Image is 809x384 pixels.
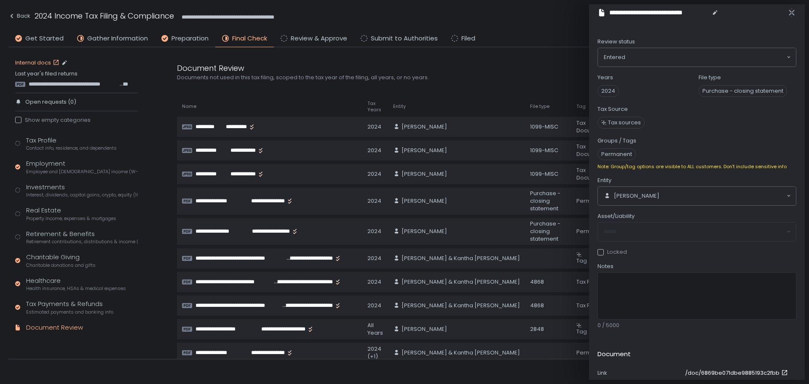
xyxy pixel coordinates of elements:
span: [PERSON_NAME] [402,325,447,333]
span: Interest, dividends, capital gains, crypto, equity (1099s, K-1s) [26,192,138,198]
div: Document Review [26,323,83,333]
span: Charitable donations and gifts [26,262,96,269]
div: Employment [26,159,138,175]
span: [PERSON_NAME] [402,147,447,154]
span: Health insurance, HSAs & medical expenses [26,285,126,292]
span: Filed [461,34,475,43]
div: Last year's filed returns [15,70,138,88]
span: Final Check [232,34,267,43]
span: Gather Information [87,34,148,43]
span: File type [530,103,549,110]
div: 0 / 5000 [597,322,796,329]
span: [PERSON_NAME] [402,228,447,235]
div: Link [597,369,682,377]
span: Name [182,103,196,110]
label: Years [597,74,613,81]
h1: 2024 Income Tax Filing & Compliance [35,10,174,21]
span: Notes [597,263,613,270]
span: [PERSON_NAME] [402,123,447,131]
span: Tax Years [367,100,383,113]
div: Search for option [598,48,796,67]
span: Tag [576,328,587,336]
span: Asset/Liability [597,212,635,220]
span: Tax sources [608,119,641,126]
span: Entity [393,103,406,110]
span: Entered [604,53,625,62]
div: Document Review [177,62,581,74]
span: 2024 [597,85,619,97]
div: Tax Profile [26,136,117,152]
div: Healthcare [26,276,126,292]
span: Submit to Authorities [371,34,438,43]
span: Tag [576,257,587,265]
a: Internal docs [15,59,61,67]
div: Real Estate [26,206,116,222]
span: [PERSON_NAME] [402,197,447,205]
span: [PERSON_NAME] [614,192,659,200]
span: Get Started [25,34,64,43]
span: [PERSON_NAME] & Kantha [PERSON_NAME] [402,278,520,286]
div: Search for option [598,187,796,205]
span: Permanent [597,148,636,160]
span: Estimated payments and banking info [26,309,113,315]
span: Review status [597,38,635,46]
label: Groups / Tags [597,137,636,145]
span: [PERSON_NAME] & Kantha [PERSON_NAME] [402,255,520,262]
span: Review & Approve [291,34,347,43]
div: Note: Group/tag options are visible to ALL customers. Don't include sensitive info [597,164,796,170]
input: Search for option [659,192,786,200]
span: Employee and [DEMOGRAPHIC_DATA] income (W-2s) [26,169,138,175]
span: Purchase - closing statement [699,85,787,97]
span: Preparation [171,34,209,43]
span: Contact info, residence, and dependents [26,145,117,151]
div: Tax Payments & Refunds [26,299,113,315]
span: [PERSON_NAME] [402,170,447,178]
a: /doc/6869be071dbe9885193c2fbb [685,369,790,377]
input: Search for option [625,53,786,62]
span: [PERSON_NAME] & Kantha [PERSON_NAME] [402,302,520,309]
span: Open requests (0) [25,98,76,106]
span: Tag [576,103,586,110]
div: Documents not used in this tax filing, scoped to the tax year of the filing, all years, or no years. [177,74,581,81]
h2: Document [597,349,631,359]
label: Tax Source [597,105,628,113]
label: File type [699,74,721,81]
div: Charitable Giving [26,252,96,269]
button: Back [8,10,30,24]
span: Retirement contributions, distributions & income (1099-R, 5498) [26,239,138,245]
div: Retirement & Benefits [26,229,138,245]
span: Property income, expenses & mortgages [26,215,116,222]
div: Investments [26,183,138,199]
span: Entity [597,177,611,184]
span: [PERSON_NAME] & Kantha [PERSON_NAME] [402,349,520,357]
div: Back [8,11,30,21]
